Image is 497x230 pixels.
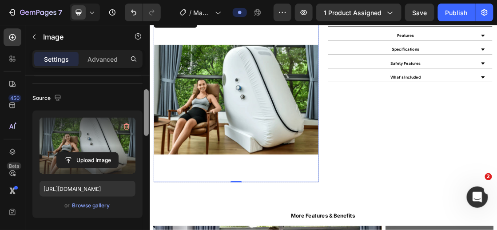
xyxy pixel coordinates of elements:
div: Publish [445,8,468,17]
span: Safety Features [370,55,416,62]
div: 450 [8,95,21,102]
div: Source [32,92,63,104]
span: Specifications [372,34,414,41]
span: 1 product assigned [324,8,382,17]
iframe: Intercom live chat [467,186,488,208]
p: Image [43,32,119,42]
button: Upload Image [56,152,119,168]
div: Browse gallery [72,202,110,210]
p: Settings [44,55,69,64]
span: 2 [485,173,492,180]
p: 7 [58,7,62,18]
button: Browse gallery [72,201,111,210]
span: / [189,8,191,17]
p: What's Included [370,76,416,85]
p: Advanced [87,55,118,64]
span: Save [413,9,427,16]
div: Beta [7,163,21,170]
span: Features [380,12,406,20]
div: Undo/Redo [125,4,161,21]
span: or [65,200,70,211]
button: 7 [4,4,66,21]
button: Publish [438,4,475,21]
button: Save [405,4,434,21]
span: Macy Pan L1 1.5 ATA Soft Sitting [MEDICAL_DATA] [193,8,211,17]
input: https://example.com/image.jpg [40,181,135,197]
button: 1 product assigned [316,4,402,21]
